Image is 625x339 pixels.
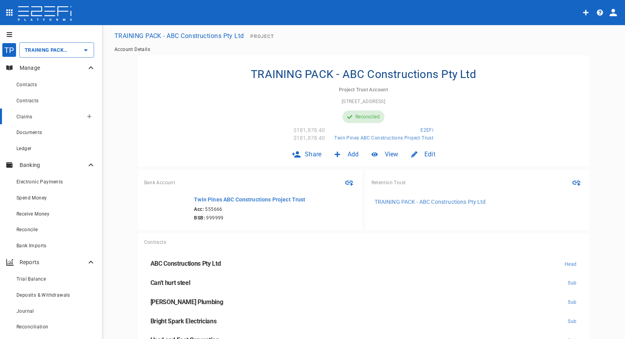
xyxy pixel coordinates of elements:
[144,312,583,331] a: Bright Spark ElectriciansSub
[2,43,16,57] div: TP
[16,82,37,87] span: Contacts
[150,279,190,286] span: Can't hurt steel
[339,87,388,92] span: Project Trust Account
[251,68,476,81] h4: TRAINING PACK - ABC Constructions Pty Ltd
[570,176,583,189] button: Link RTA
[16,276,46,282] span: Trial Balance
[293,126,325,134] p: $181,878.40
[342,99,385,104] span: [STREET_ADDRESS]
[375,198,486,206] p: TRAINING PACK - ABC Constructions Pty Ltd
[194,196,305,203] p: Twin Pines ABC Constructions Project Trust
[16,308,34,314] span: Journal
[150,298,223,306] span: [PERSON_NAME] Plumbing
[111,28,247,44] button: TRAINING PACK - ABC Constructions Pty Ltd
[16,292,70,298] span: Deposits & Withdrawals
[83,110,96,123] button: Create claim
[16,114,32,120] span: Claims
[114,47,150,52] a: Account Details
[371,180,406,185] span: Retention Trust
[334,135,433,141] span: Twin Pines ABC Constructions Project Trust
[385,150,399,159] span: View
[568,280,576,286] span: Sub
[16,146,31,151] span: Ledger
[365,145,405,163] div: View
[144,239,167,245] span: Contracts
[16,211,49,217] span: Receive Money
[20,64,86,72] p: Manage
[405,145,442,163] div: Edit
[16,227,38,232] span: Reconcile
[144,180,176,185] span: Bank Account
[371,196,583,208] a: TRAINING PACK - ABC Constructions Pty Ltd
[424,150,435,159] span: Edit
[565,261,577,267] span: Head
[194,207,305,212] span: 555666
[355,114,380,120] span: Reconciled
[342,176,356,189] span: Connect Bank Feed
[348,150,359,159] span: Add
[194,207,204,212] b: Acc:
[16,130,42,135] span: Documents
[144,274,583,293] a: Can't hurt steelSub
[144,293,583,312] a: [PERSON_NAME] PlumbingSub
[16,98,39,103] span: Contracts
[285,145,328,163] div: Share
[16,195,47,201] span: Spend Money
[328,145,365,163] div: Add
[20,258,86,266] p: Reports
[16,324,49,330] span: Reconciliation
[305,150,322,159] span: Share
[144,254,583,274] a: ABC Constructions Pty LtdHead
[568,299,576,305] span: Sub
[114,47,612,52] nav: breadcrumb
[420,127,433,133] span: E2EFi
[194,215,305,221] span: 999999
[250,34,274,39] span: Project
[293,134,325,142] p: $181,878.40
[23,46,69,54] input: TRAINING PACK - ABC Constructions Pty Ltd
[16,243,47,248] span: Bank Imports
[150,260,221,267] span: ABC Constructions Pty Ltd
[150,317,217,325] span: Bright Spark Electricians
[80,45,91,56] button: Open
[20,161,86,169] p: Banking
[194,215,205,221] b: BSB:
[568,319,576,324] span: Sub
[16,179,63,185] span: Electronic Payments
[87,114,92,119] span: Create claim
